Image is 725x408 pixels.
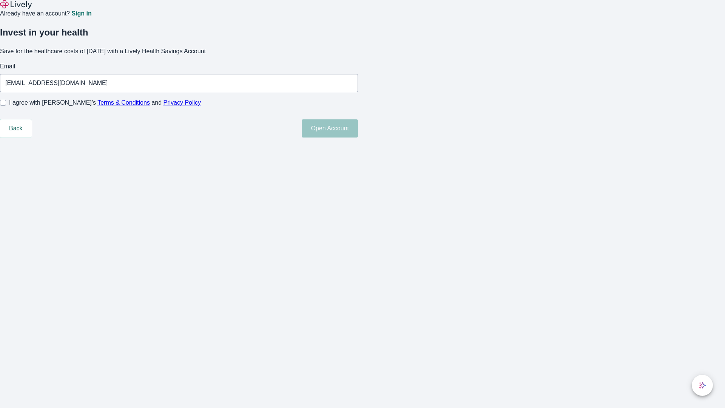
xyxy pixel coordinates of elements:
button: chat [692,375,713,396]
a: Sign in [71,11,91,17]
span: I agree with [PERSON_NAME]’s and [9,98,201,107]
a: Terms & Conditions [97,99,150,106]
svg: Lively AI Assistant [699,382,706,389]
a: Privacy Policy [164,99,201,106]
